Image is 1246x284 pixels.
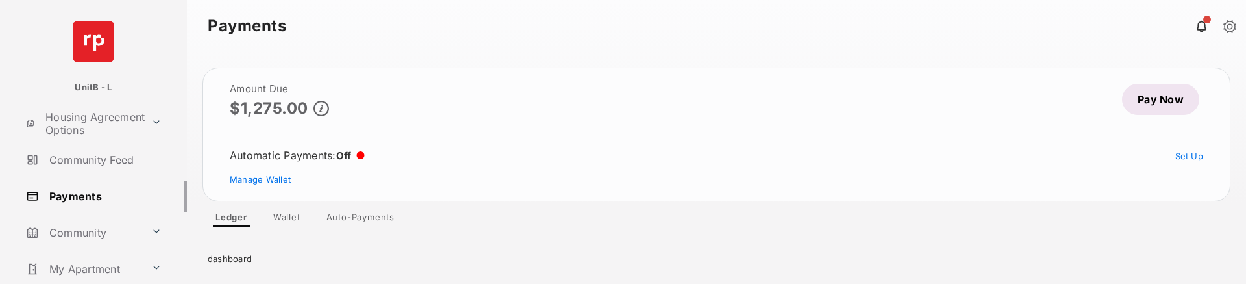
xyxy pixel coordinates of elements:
[230,84,329,94] h2: Amount Due
[263,212,311,227] a: Wallet
[73,21,114,62] img: svg+xml;base64,PHN2ZyB4bWxucz0iaHR0cDovL3d3dy53My5vcmcvMjAwMC9zdmciIHdpZHRoPSI2NCIgaGVpZ2h0PSI2NC...
[21,108,146,139] a: Housing Agreement Options
[336,149,352,162] span: Off
[75,81,112,94] p: UnitB - L
[230,174,291,185] a: Manage Wallet
[205,212,258,227] a: Ledger
[21,181,187,212] a: Payments
[1175,151,1204,161] a: Set Up
[21,144,187,175] a: Community Feed
[230,149,365,162] div: Automatic Payments :
[208,18,286,34] strong: Payments
[208,243,1225,274] div: dashboard
[316,212,405,227] a: Auto-Payments
[21,217,146,248] a: Community
[230,99,308,117] p: $1,275.00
